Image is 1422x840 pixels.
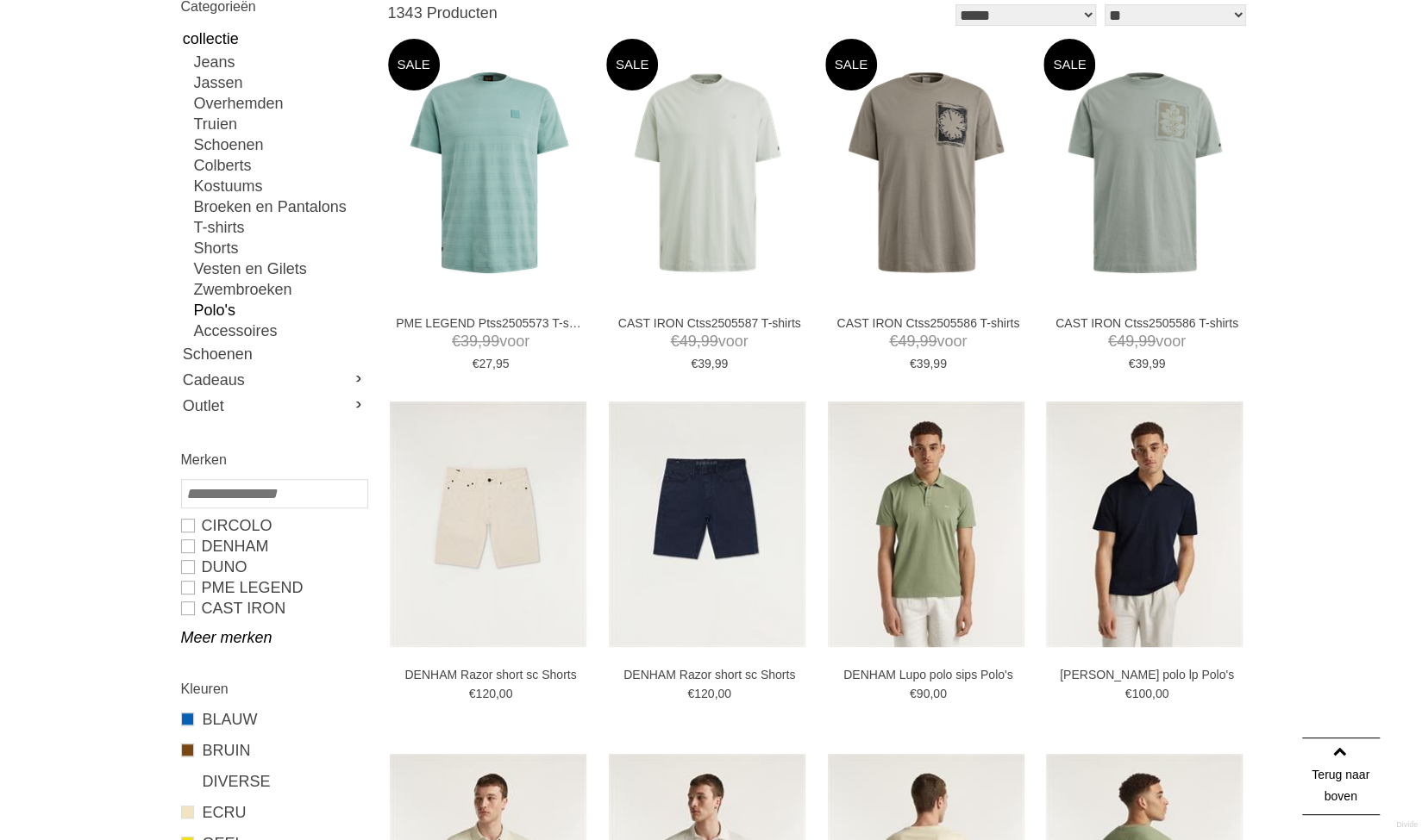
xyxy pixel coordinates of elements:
[181,393,366,419] a: Outlet
[933,687,947,700] span: 00
[496,687,499,700] span: ,
[388,4,498,22] span: 1343 Producten
[714,687,717,700] span: ,
[181,739,366,762] a: BRUIN
[452,333,460,350] span: €
[1052,315,1242,331] a: CAST IRON Ctss2505586 T-shirts
[396,315,586,331] a: PME LEGEND Ptss2505573 T-shirts
[917,687,930,700] span: 90
[910,357,917,370] span: €
[473,357,479,370] span: €
[825,72,1028,274] img: CAST IRON Ctss2505586 T-shirts
[910,687,917,700] span: €
[181,515,366,536] a: Circolo
[1302,737,1380,815] a: Terug naar boven
[1043,72,1246,274] img: CAST IRON Ctss2505586 T-shirts
[194,72,366,93] a: Jassen
[181,341,366,367] a: Schoenen
[833,331,1023,352] span: voor
[609,401,805,647] img: DENHAM Razor short sc Shorts
[194,93,366,114] a: Overhemden
[833,667,1023,682] a: DENHAM Lupo polo sips Polo's
[1149,357,1152,370] span: ,
[1108,333,1117,350] span: €
[475,687,495,700] span: 120
[181,627,366,648] a: Meer merken
[181,577,366,598] a: PME LEGEND
[181,598,366,619] a: CAST IRON
[714,357,728,370] span: 99
[460,333,478,350] span: 39
[915,333,919,350] span: ,
[606,72,809,274] img: CAST IRON Ctss2505587 T-shirts
[194,217,366,238] a: T-shirts
[1152,687,1156,700] span: ,
[1152,357,1166,370] span: 99
[181,678,366,700] h2: Kleuren
[698,357,711,370] span: 39
[697,333,701,350] span: ,
[181,26,366,52] a: collectie
[181,801,366,824] a: ECRU
[1129,357,1136,370] span: €
[694,687,714,700] span: 120
[181,367,366,393] a: Cadeaus
[1131,687,1151,700] span: 100
[615,667,805,682] a: DENHAM Razor short sc Shorts
[919,333,937,350] span: 99
[469,687,476,700] span: €
[496,357,510,370] span: 95
[917,357,930,370] span: 39
[388,72,591,274] img: PME LEGEND Ptss2505573 T-shirts
[499,687,513,700] span: 00
[1135,357,1149,370] span: 39
[687,687,694,700] span: €
[701,333,718,350] span: 99
[194,155,366,176] a: Colberts
[1117,333,1134,350] span: 49
[1396,814,1418,836] a: Divide
[1046,401,1243,647] img: DENHAM Tony polo lp Polo's
[194,52,366,72] a: Jeans
[717,687,731,700] span: 00
[492,357,496,370] span: ,
[615,331,805,352] span: voor
[194,196,366,217] a: Broeken en Pantalons
[181,708,366,731] a: BLAUW
[396,331,586,352] span: voor
[194,279,366,300] a: Zwembroeken
[181,557,366,577] a: Duno
[671,333,680,350] span: €
[1134,333,1138,350] span: ,
[479,357,492,370] span: 27
[181,536,366,557] a: DENHAM
[181,449,366,470] h2: Merken
[478,333,482,350] span: ,
[691,357,698,370] span: €
[833,315,1023,331] a: CAST IRON Ctss2505586 T-shirts
[933,357,947,370] span: 99
[889,333,898,350] span: €
[194,176,366,196] a: Kostuums
[194,134,366,155] a: Schoenen
[1125,687,1132,700] span: €
[680,333,697,350] span: 49
[194,114,366,134] a: Truien
[396,667,586,682] a: DENHAM Razor short sc Shorts
[194,258,366,279] a: Vesten en Gilets
[898,333,915,350] span: 49
[1052,667,1242,682] a: [PERSON_NAME] polo lp Polo's
[1052,331,1242,352] span: voor
[390,401,586,647] img: DENHAM Razor short sc Shorts
[930,357,933,370] span: ,
[615,315,805,331] a: CAST IRON Ctss2505587 T-shirts
[828,401,1024,647] img: DENHAM Lupo polo sips Polo's
[482,333,499,350] span: 99
[194,238,366,258] a: Shorts
[711,357,715,370] span: ,
[1156,687,1169,700] span: 00
[181,770,366,793] a: DIVERSE
[1138,333,1156,350] span: 99
[194,320,366,341] a: Accessoires
[930,687,933,700] span: ,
